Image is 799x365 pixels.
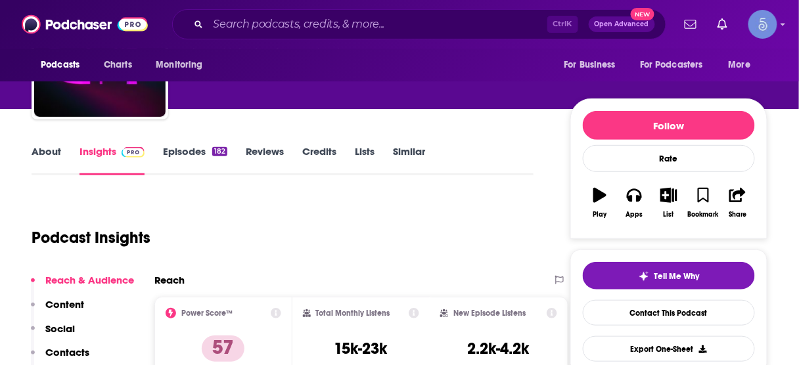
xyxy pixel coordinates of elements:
[45,298,84,311] p: Content
[104,56,132,74] span: Charts
[32,145,61,175] a: About
[652,179,686,226] button: List
[316,309,390,318] h2: Total Monthly Listens
[583,179,617,226] button: Play
[748,10,777,39] button: Show profile menu
[721,179,755,226] button: Share
[355,145,375,175] a: Lists
[122,147,145,158] img: Podchaser Pro
[45,322,75,335] p: Social
[22,12,148,37] img: Podchaser - Follow, Share and Rate Podcasts
[639,271,649,282] img: tell me why sparkle
[41,56,80,74] span: Podcasts
[181,309,233,318] h2: Power Score™
[555,53,632,77] button: open menu
[589,16,655,32] button: Open AdvancedNew
[748,10,777,39] img: User Profile
[302,145,336,175] a: Credits
[202,335,244,362] p: 57
[583,336,755,362] button: Export One-Sheet
[679,13,702,35] a: Show notifications dropdown
[686,179,720,226] button: Bookmark
[95,53,140,77] a: Charts
[453,309,526,318] h2: New Episode Listens
[32,228,150,247] h1: Podcast Insights
[712,13,733,35] a: Show notifications dropdown
[156,56,202,74] span: Monitoring
[32,53,97,77] button: open menu
[719,53,767,77] button: open menu
[45,274,134,286] p: Reach & Audience
[334,339,388,358] h3: 15k-23k
[80,145,145,175] a: InsightsPodchaser Pro
[583,262,755,290] button: tell me why sparkleTell Me Why
[617,179,651,226] button: Apps
[468,339,530,358] h3: 2.2k-4.2k
[748,10,777,39] span: Logged in as Spiral5-G1
[593,211,607,219] div: Play
[31,298,84,322] button: Content
[729,211,746,219] div: Share
[208,14,547,35] input: Search podcasts, credits, & more...
[664,211,674,219] div: List
[31,322,75,347] button: Social
[547,16,578,33] span: Ctrl K
[163,145,227,175] a: Episodes182
[654,271,700,282] span: Tell Me Why
[154,274,185,286] h2: Reach
[172,9,666,39] div: Search podcasts, credits, & more...
[631,8,654,20] span: New
[688,211,719,219] div: Bookmark
[626,211,643,219] div: Apps
[729,56,751,74] span: More
[583,111,755,140] button: Follow
[583,145,755,172] div: Rate
[564,56,616,74] span: For Business
[246,145,284,175] a: Reviews
[31,274,134,298] button: Reach & Audience
[640,56,703,74] span: For Podcasters
[583,300,755,326] a: Contact This Podcast
[212,147,227,156] div: 182
[147,53,219,77] button: open menu
[631,53,722,77] button: open menu
[393,145,425,175] a: Similar
[595,21,649,28] span: Open Advanced
[45,346,89,358] p: Contacts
